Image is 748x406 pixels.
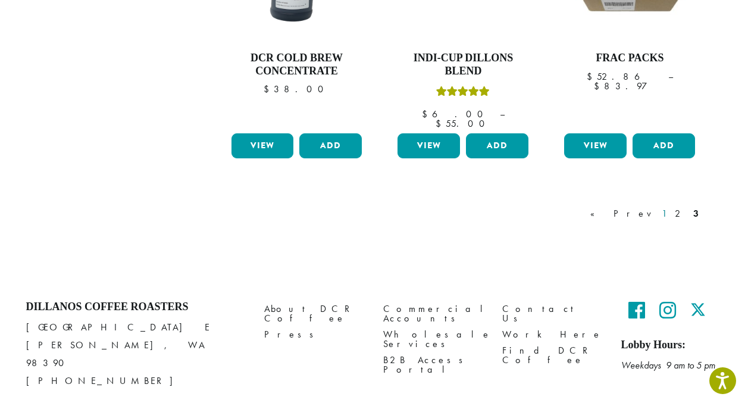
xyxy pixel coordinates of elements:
[264,83,329,95] bdi: 38.00
[26,301,246,314] h4: Dillanos Coffee Roasters
[691,207,701,221] a: 3
[587,70,597,83] span: $
[621,359,715,371] em: Weekdays 9 am to 5 pm
[587,70,657,83] bdi: 52.86
[383,301,484,326] a: Commercial Accounts
[668,70,673,83] span: –
[422,108,432,120] span: $
[398,133,460,158] a: View
[621,339,722,352] h5: Lobby Hours:
[594,80,665,92] bdi: 83.97
[436,117,446,130] span: $
[231,133,294,158] a: View
[561,52,698,65] h4: Frac Packs
[502,343,603,368] a: Find DCR Coffee
[383,326,484,352] a: Wholesale Services
[466,133,528,158] button: Add
[264,326,365,342] a: Press
[588,207,656,221] a: « Prev
[395,52,531,77] h4: Indi-Cup Dillons Blend
[594,80,604,92] span: $
[264,83,274,95] span: $
[436,85,490,102] div: Rated 5.00 out of 5
[502,326,603,342] a: Work Here
[383,352,484,378] a: B2B Access Portal
[564,133,627,158] a: View
[502,301,603,326] a: Contact Us
[500,108,505,120] span: –
[229,52,365,77] h4: DCR Cold Brew Concentrate
[264,301,365,326] a: About DCR Coffee
[436,117,490,130] bdi: 55.00
[299,133,362,158] button: Add
[26,318,246,390] p: [GEOGRAPHIC_DATA] E [PERSON_NAME], WA 98390 [PHONE_NUMBER]
[672,207,687,221] a: 2
[422,108,489,120] bdi: 6.00
[633,133,695,158] button: Add
[659,207,669,221] a: 1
